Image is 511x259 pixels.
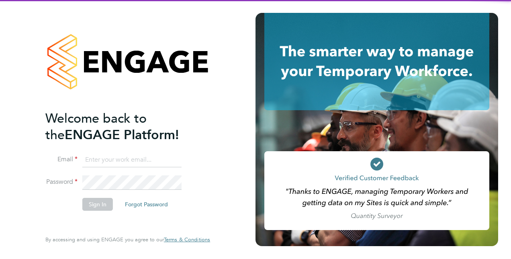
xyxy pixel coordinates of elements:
[45,178,78,186] label: Password
[45,111,147,143] span: Welcome back to the
[45,110,202,143] h2: ENGAGE Platform!
[82,198,113,211] button: Sign In
[164,236,210,243] a: Terms & Conditions
[45,236,210,243] span: By accessing and using ENGAGE you agree to our
[45,155,78,164] label: Email
[119,198,174,211] button: Forgot Password
[82,153,182,167] input: Enter your work email...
